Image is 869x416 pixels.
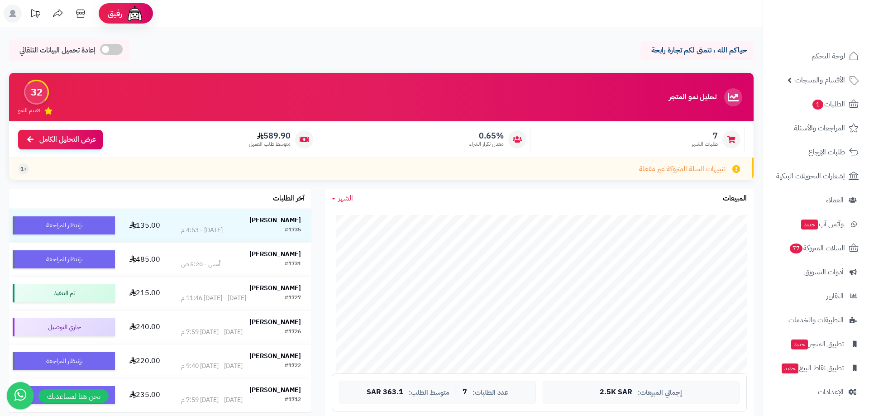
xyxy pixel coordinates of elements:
span: طلبات الشهر [692,140,718,148]
a: لوحة التحكم [769,45,864,67]
span: جديد [782,363,798,373]
td: 215.00 [119,277,171,310]
div: #1731 [285,260,301,269]
div: بإنتظار المراجعة [13,352,115,370]
span: المراجعات والأسئلة [794,122,845,134]
span: عرض التحليل الكامل [39,134,96,145]
span: 363.1 SAR [367,388,403,397]
span: 7 [463,388,467,397]
div: بإنتظار المراجعة [13,250,115,268]
span: 0.65% [469,131,504,141]
span: رفيق [108,8,122,19]
td: 220.00 [119,344,171,378]
strong: [PERSON_NAME] [249,351,301,361]
span: تنبيهات السلة المتروكة غير مفعلة [639,164,726,174]
span: جديد [801,220,818,230]
div: أمس - 5:20 ص [181,260,220,269]
td: 135.00 [119,209,171,242]
span: تطبيق المتجر [790,338,844,350]
span: أدوات التسويق [804,266,844,278]
h3: آخر الطلبات [273,195,305,203]
div: [DATE] - [DATE] 7:59 م [181,328,243,337]
td: 235.00 [119,378,171,412]
span: الشهر [338,193,353,204]
td: 485.00 [119,243,171,276]
a: الشهر [332,193,353,204]
span: 2.5K SAR [600,388,632,397]
span: متوسط الطلب: [409,389,449,397]
span: طلبات الإرجاع [808,146,845,158]
a: العملاء [769,189,864,211]
span: الأقسام والمنتجات [795,74,845,86]
a: السلات المتروكة77 [769,237,864,259]
h3: المبيعات [723,195,747,203]
span: التقارير [826,290,844,302]
a: الطلبات1 [769,93,864,115]
div: [DATE] - 4:53 م [181,226,223,235]
span: | [455,389,457,396]
span: إجمالي المبيعات: [638,389,682,397]
span: معدل تكرار الشراء [469,140,504,148]
strong: [PERSON_NAME] [249,317,301,327]
div: بإنتظار المراجعة [13,386,115,404]
a: طلبات الإرجاع [769,141,864,163]
span: 589.90 [249,131,291,141]
div: #1722 [285,362,301,371]
div: #1726 [285,328,301,337]
span: تطبيق نقاط البيع [781,362,844,374]
h3: تحليل نمو المتجر [669,93,716,101]
a: إشعارات التحويلات البنكية [769,165,864,187]
span: السلات المتروكة [789,242,845,254]
img: ai-face.png [126,5,144,23]
span: 7 [692,131,718,141]
span: التطبيقات والخدمات [788,314,844,326]
img: logo-2.png [807,7,860,26]
a: التقارير [769,285,864,307]
span: متوسط طلب العميل [249,140,291,148]
strong: [PERSON_NAME] [249,249,301,259]
span: عدد الطلبات: [473,389,508,397]
div: تم التنفيذ [13,284,115,302]
a: تحديثات المنصة [24,5,47,25]
strong: [PERSON_NAME] [249,283,301,293]
div: جاري التوصيل [13,318,115,336]
div: [DATE] - [DATE] 9:40 م [181,362,243,371]
span: الطلبات [812,98,845,110]
a: عرض التحليل الكامل [18,130,103,149]
strong: [PERSON_NAME] [249,385,301,395]
span: 1 [812,99,824,110]
div: #1735 [285,226,301,235]
a: تطبيق نقاط البيعجديد [769,357,864,379]
div: #1727 [285,294,301,303]
span: وآتس آب [800,218,844,230]
span: الإعدادات [818,386,844,398]
div: #1712 [285,396,301,405]
p: حياكم الله ، نتمنى لكم تجارة رابحة [647,45,747,56]
td: 240.00 [119,311,171,344]
div: [DATE] - [DATE] 11:46 م [181,294,246,303]
span: +1 [20,165,27,173]
span: جديد [791,339,808,349]
strong: [PERSON_NAME] [249,215,301,225]
span: إعادة تحميل البيانات التلقائي [19,45,95,56]
a: المراجعات والأسئلة [769,117,864,139]
a: تطبيق المتجرجديد [769,333,864,355]
a: وآتس آبجديد [769,213,864,235]
span: لوحة التحكم [812,50,845,62]
span: العملاء [826,194,844,206]
a: التطبيقات والخدمات [769,309,864,331]
span: إشعارات التحويلات البنكية [776,170,845,182]
span: 77 [789,243,803,254]
span: تقييم النمو [18,107,40,115]
a: أدوات التسويق [769,261,864,283]
a: الإعدادات [769,381,864,403]
div: بإنتظار المراجعة [13,216,115,234]
div: [DATE] - [DATE] 7:59 م [181,396,243,405]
